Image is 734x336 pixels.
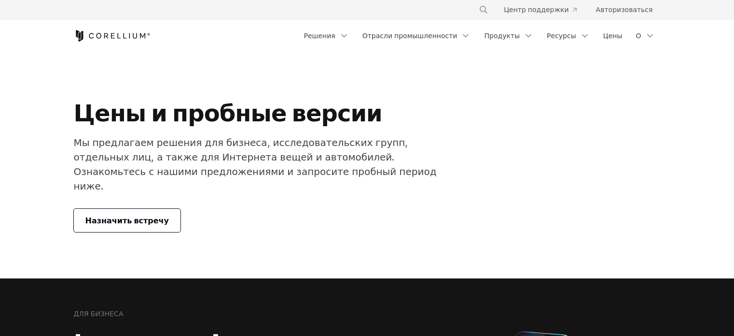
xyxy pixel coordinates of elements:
font: Продукты [484,31,520,40]
font: ДЛЯ БИЗНЕСА [74,309,124,318]
font: Отрасли промышленности [362,31,457,40]
a: Кореллиум Дом [74,30,151,42]
font: О [636,31,641,40]
button: Поиск [475,1,492,18]
font: Цены и пробные версии [74,99,382,127]
font: Цены [603,31,623,40]
font: Мы предлагаем решения для бизнеса, исследовательских групп, отдельных лиц, а также для Интернета ... [74,137,437,192]
font: Центр поддержки [504,5,568,14]
font: Назначить встречу [85,216,169,225]
div: Меню навигации [298,27,661,44]
a: Назначить встречу [74,209,181,232]
font: Ресурсы [547,31,576,40]
font: Решения [304,31,335,40]
div: Меню навигации [467,1,660,18]
font: Авторизоваться [596,5,653,14]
